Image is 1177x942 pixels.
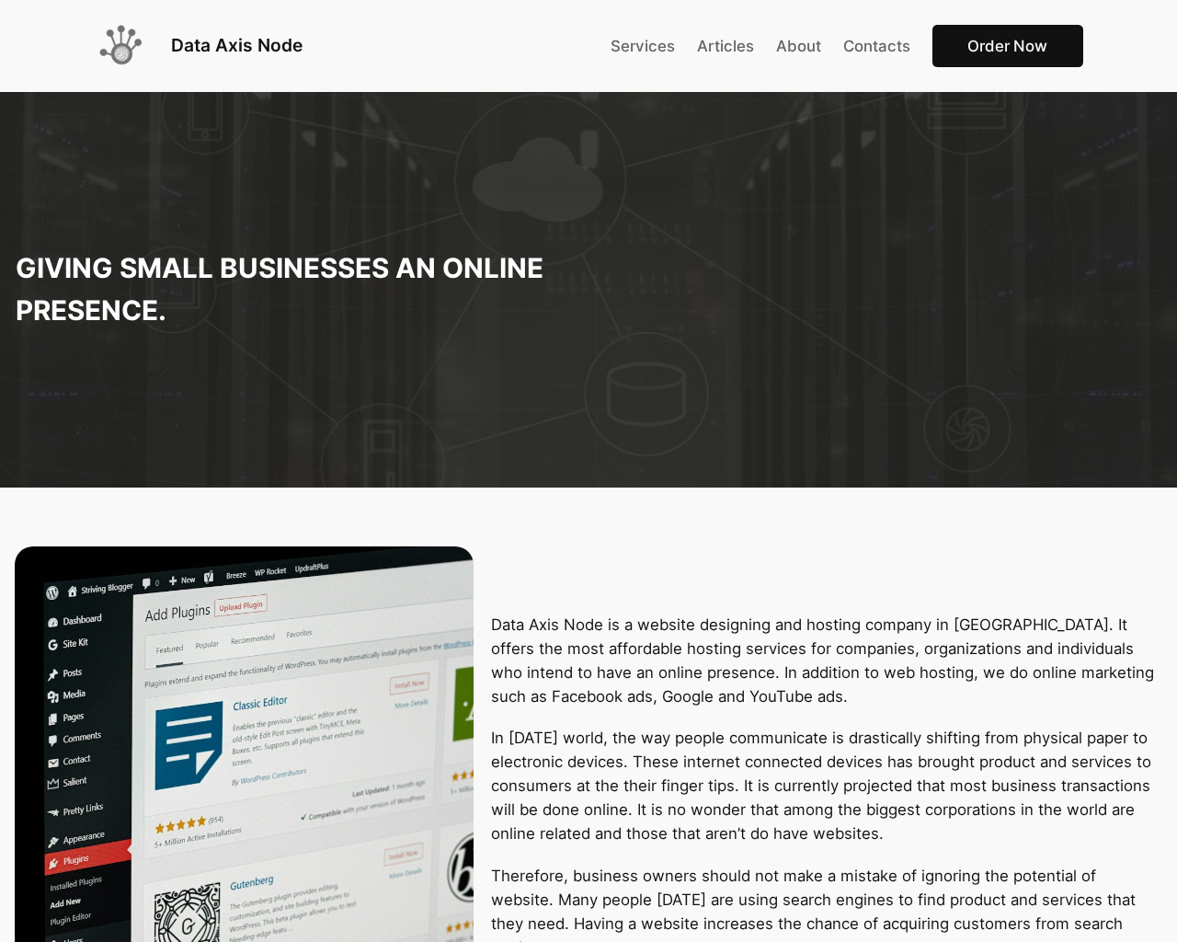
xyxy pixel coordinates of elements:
span: Articles [697,37,754,55]
img: Data Axis Node [94,18,149,74]
span: Services [611,37,675,55]
nav: Main Menu [611,25,1083,68]
a: Order Now [932,25,1083,68]
strong: GIVING SMALL BUSINESSES AN ONLINE PRESENCE. [16,251,543,327]
a: About [776,34,821,58]
span: About [776,37,821,55]
p: Data Axis Node is a website designing and hosting company in [GEOGRAPHIC_DATA]. It offers the mos... [491,613,1162,708]
a: Contacts [843,34,910,58]
p: In [DATE] world, the way people communicate is drastically shifting from physical paper to electr... [491,726,1162,845]
span: Contacts [843,37,910,55]
a: Articles [697,34,754,58]
a: Data Axis Node [171,34,303,56]
a: Services [611,34,675,58]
